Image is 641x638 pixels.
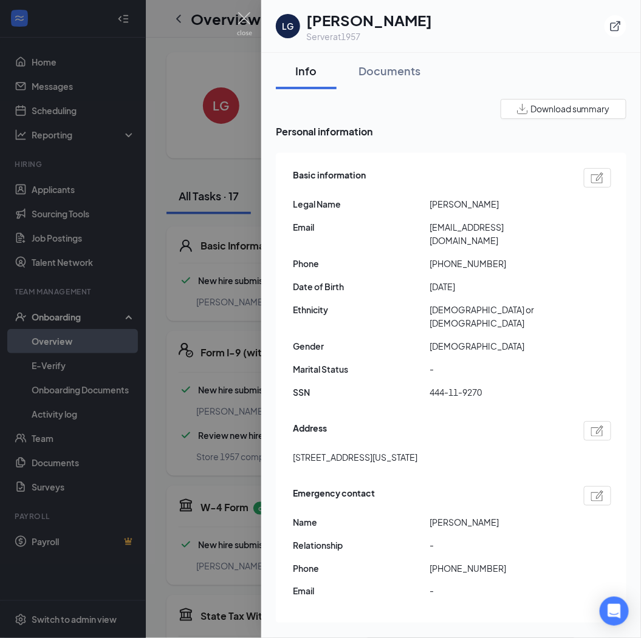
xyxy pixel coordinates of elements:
[293,280,430,293] span: Date of Birth
[293,450,417,464] span: [STREET_ADDRESS][US_STATE]
[293,339,430,353] span: Gender
[430,585,566,598] span: -
[430,280,566,293] span: [DATE]
[293,385,430,399] span: SSN
[501,99,626,119] button: Download summary
[600,597,629,626] div: Open Intercom Messenger
[605,15,626,37] button: ExternalLink
[293,303,430,316] span: Ethnicity
[430,385,566,399] span: 444-11-9270
[430,515,566,529] span: [PERSON_NAME]
[293,168,366,188] span: Basic information
[430,197,566,211] span: [PERSON_NAME]
[358,63,420,78] div: Documents
[609,20,622,32] svg: ExternalLink
[293,197,430,211] span: Legal Name
[430,562,566,575] span: [PHONE_NUMBER]
[293,362,430,376] span: Marital Status
[288,63,324,78] div: Info
[430,538,566,552] span: -
[293,562,430,575] span: Phone
[293,257,430,270] span: Phone
[306,10,432,30] h1: [PERSON_NAME]
[430,220,566,247] span: [EMAIL_ADDRESS][DOMAIN_NAME]
[306,30,432,42] div: Server at 1957
[283,20,294,32] div: LG
[430,339,566,353] span: [DEMOGRAPHIC_DATA]
[530,103,610,115] span: Download summary
[276,124,626,139] span: Personal information
[430,303,566,330] span: [DEMOGRAPHIC_DATA] or [DEMOGRAPHIC_DATA]
[293,421,327,441] span: Address
[430,362,566,376] span: -
[293,220,430,234] span: Email
[430,257,566,270] span: [PHONE_NUMBER]
[293,515,430,529] span: Name
[293,585,430,598] span: Email
[293,538,430,552] span: Relationship
[293,486,375,506] span: Emergency contact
